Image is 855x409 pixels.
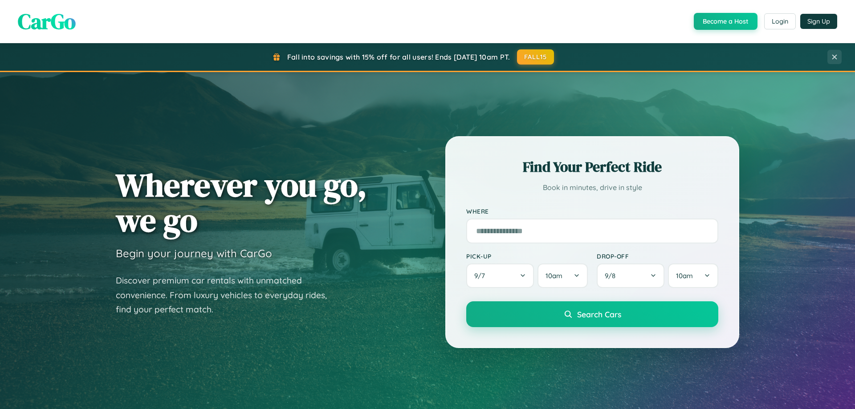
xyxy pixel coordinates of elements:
[474,271,489,280] span: 9 / 7
[116,167,367,238] h1: Wherever you go, we go
[764,13,796,29] button: Login
[597,263,664,288] button: 9/8
[577,309,621,319] span: Search Cars
[466,263,534,288] button: 9/7
[668,263,718,288] button: 10am
[546,271,562,280] span: 10am
[537,263,588,288] button: 10am
[116,247,272,260] h3: Begin your journey with CarGo
[597,252,718,260] label: Drop-off
[18,7,76,36] span: CarGo
[800,14,837,29] button: Sign Up
[676,271,693,280] span: 10am
[466,301,718,327] button: Search Cars
[466,207,718,215] label: Where
[466,157,718,177] h2: Find Your Perfect Ride
[694,13,757,30] button: Become a Host
[517,49,554,65] button: FALL15
[116,273,338,317] p: Discover premium car rentals with unmatched convenience. From luxury vehicles to everyday rides, ...
[287,53,510,61] span: Fall into savings with 15% off for all users! Ends [DATE] 10am PT.
[605,271,620,280] span: 9 / 8
[466,252,588,260] label: Pick-up
[466,181,718,194] p: Book in minutes, drive in style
